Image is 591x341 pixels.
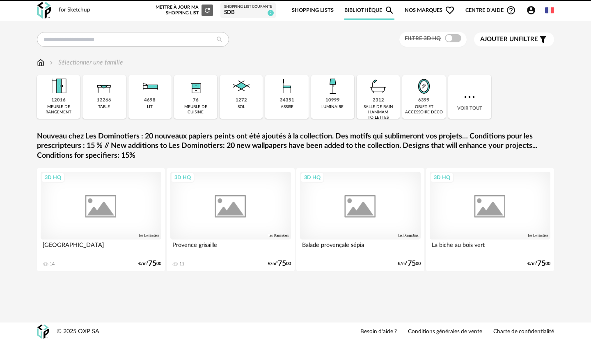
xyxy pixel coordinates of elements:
[359,104,397,120] div: salle de bain hammam toilettes
[138,261,161,267] div: €/m² 00
[39,104,78,115] div: meuble de rangement
[37,2,51,19] img: OXP
[465,5,516,15] span: Centre d'aideHelp Circle Outline icon
[193,97,199,104] div: 76
[98,104,110,110] div: table
[276,75,298,97] img: Assise.png
[373,97,384,104] div: 2312
[418,97,430,104] div: 6399
[48,75,70,97] img: Meuble%20de%20rangement.png
[179,261,184,267] div: 11
[292,1,334,20] a: Shopping Lists
[430,172,454,183] div: 3D HQ
[236,97,247,104] div: 1272
[176,104,215,115] div: meuble de cuisine
[185,75,207,97] img: Rangement.png
[280,97,294,104] div: 34351
[224,5,272,9] div: Shopping List courante
[545,6,554,15] img: fr
[57,328,99,336] div: © 2025 OXP SA
[139,75,161,97] img: Literie.png
[413,75,435,97] img: Miroir.png
[493,328,554,336] a: Charte de confidentialité
[398,261,421,267] div: €/m² 00
[148,261,156,267] span: 75
[538,35,548,44] span: Filter icon
[474,32,554,46] button: Ajouter unfiltre Filter icon
[230,75,252,97] img: Sol.png
[296,168,424,271] a: 3D HQ Balade provençale sépia €/m²7500
[154,5,213,16] div: Mettre à jour ma Shopping List
[41,240,161,256] div: [GEOGRAPHIC_DATA]
[147,104,153,110] div: lit
[405,104,443,115] div: objet et accessoire déco
[385,5,394,15] span: Magnify icon
[37,132,554,161] a: Nouveau chez Les Dominotiers : 20 nouveaux papiers peints ont été ajoutés à la collection. Des mo...
[93,75,115,97] img: Table.png
[344,1,394,20] a: BibliothèqueMagnify icon
[480,36,519,42] span: Ajouter un
[167,168,295,271] a: 3D HQ Provence grisaille 11 €/m²7500
[480,35,538,44] span: filtre
[224,9,272,16] div: SDB
[527,261,550,267] div: €/m² 00
[204,8,211,12] span: Refresh icon
[59,7,90,14] div: for Sketchup
[48,58,55,67] img: svg+xml;base64,PHN2ZyB3aWR0aD0iMTYiIGhlaWdodD0iMTYiIHZpZXdCb3g9IjAgMCAxNiAxNiIgZmlsbD0ibm9uZSIgeG...
[50,261,55,267] div: 14
[321,75,344,97] img: Luminaire.png
[526,5,540,15] span: Account Circle icon
[37,168,165,271] a: 3D HQ [GEOGRAPHIC_DATA] 14 €/m²7500
[238,104,245,110] div: sol
[144,97,156,104] div: 4698
[171,172,195,183] div: 3D HQ
[300,240,421,256] div: Balade provençale sépia
[462,90,477,104] img: more.7b13dc1.svg
[300,172,324,183] div: 3D HQ
[430,240,550,256] div: La biche au bois vert
[41,172,65,183] div: 3D HQ
[367,75,389,97] img: Salle%20de%20bain.png
[448,75,491,119] div: Voir tout
[526,5,536,15] span: Account Circle icon
[281,104,293,110] div: assise
[445,5,455,15] span: Heart Outline icon
[268,10,274,16] span: 2
[360,328,397,336] a: Besoin d'aide ?
[426,168,554,271] a: 3D HQ La biche au bois vert €/m²7500
[278,261,286,267] span: 75
[405,36,441,41] span: Filtre 3D HQ
[321,104,344,110] div: luminaire
[97,97,111,104] div: 12266
[408,328,482,336] a: Conditions générales de vente
[170,240,291,256] div: Provence grisaille
[48,58,123,67] div: Sélectionner une famille
[268,261,291,267] div: €/m² 00
[405,1,455,20] span: Nos marques
[224,5,272,16] a: Shopping List courante SDB 2
[408,261,416,267] span: 75
[37,325,49,339] img: OXP
[37,58,44,67] img: svg+xml;base64,PHN2ZyB3aWR0aD0iMTYiIGhlaWdodD0iMTciIHZpZXdCb3g9IjAgMCAxNiAxNyIgZmlsbD0ibm9uZSIgeG...
[325,97,340,104] div: 10999
[537,261,545,267] span: 75
[506,5,516,15] span: Help Circle Outline icon
[51,97,66,104] div: 12016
